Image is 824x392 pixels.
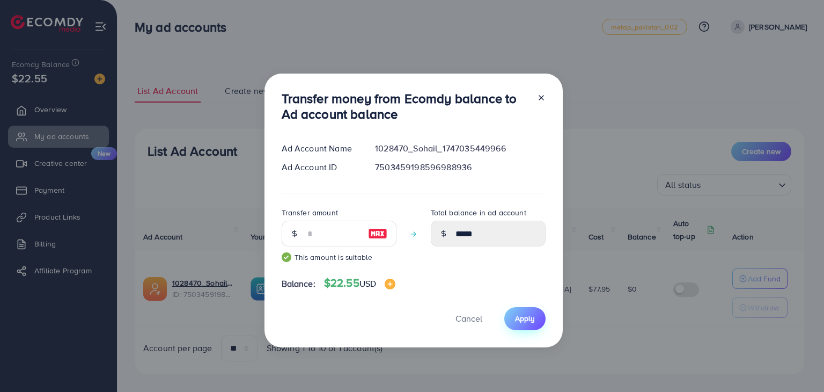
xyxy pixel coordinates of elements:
[359,278,376,289] span: USD
[282,278,315,290] span: Balance:
[431,207,526,218] label: Total balance in ad account
[778,344,816,384] iframe: Chat
[504,307,546,330] button: Apply
[282,91,528,122] h3: Transfer money from Ecomdy balance to Ad account balance
[282,207,338,218] label: Transfer amount
[442,307,496,330] button: Cancel
[366,142,554,155] div: 1028470_Sohail_1747035449966
[273,161,367,173] div: Ad Account ID
[282,252,396,263] small: This amount is suitable
[368,227,387,240] img: image
[273,142,367,155] div: Ad Account Name
[455,313,482,324] span: Cancel
[515,313,535,324] span: Apply
[324,277,395,290] h4: $22.55
[282,252,291,262] img: guide
[385,279,395,289] img: image
[366,161,554,173] div: 7503459198596988936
